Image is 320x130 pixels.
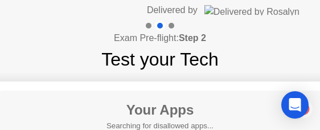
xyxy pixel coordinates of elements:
[101,46,219,73] h1: Test your Tech
[114,31,206,45] h4: Exam Pre-flight:
[147,3,198,17] div: Delivered by
[204,5,300,15] img: Delivered by Rosalyn
[281,91,309,119] div: Open Intercom Messenger
[179,33,206,43] b: Step 2
[106,100,214,120] h1: Your Apps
